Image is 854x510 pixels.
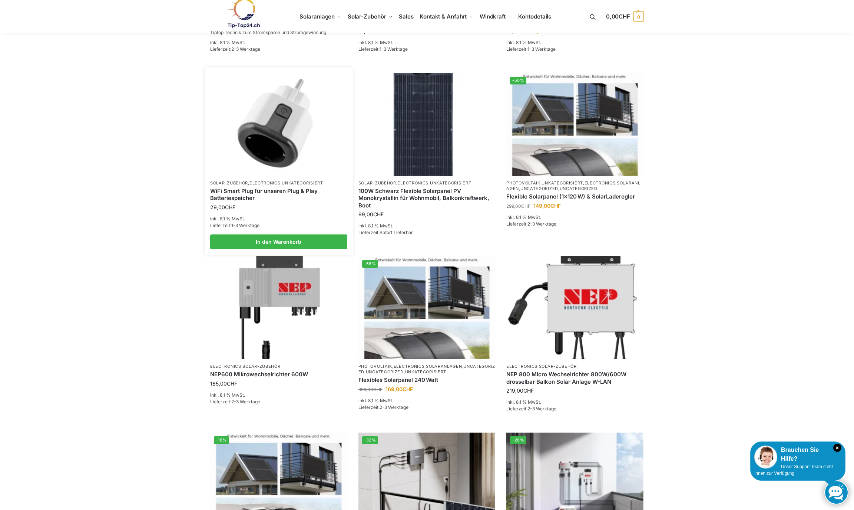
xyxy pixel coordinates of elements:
span: CHF [373,387,383,392]
a: Unkategorisiert [282,180,323,186]
p: , , [210,180,347,186]
p: , , [358,180,496,186]
span: Lieferzeit: [210,46,260,52]
bdi: 99,00 [358,211,384,217]
a: Solaranlagen [506,180,640,191]
span: Sales [399,13,414,20]
a: Flexibles Solarpanel 240 Watt [358,376,496,384]
p: , [506,364,643,369]
a: Electronics [506,364,537,369]
a: In den Warenkorb legen: „WiFi Smart Plug für unseren Plug & Play Batteriespeicher“ [210,234,347,249]
a: Flexible Solarpanel (1×120 W) & SolarLaderegler [506,193,643,200]
img: 100 watt flexibles solarmodul [358,73,496,176]
a: Electronics [249,180,281,186]
a: Unkategorisiert [430,180,471,186]
span: CHF [225,204,235,210]
a: -58%Flexible Solar Module für Wohnmobile Camping Balkon [358,256,496,359]
span: CHF [619,13,630,20]
a: Electronics [210,364,241,369]
span: CHF [550,203,561,209]
span: Windkraft [480,13,506,20]
a: NEP600 Mikrowechselrichter 600W [210,371,347,378]
p: Tiptop Technik zum Stromsparen und Stromgewinnung [210,30,326,35]
span: Kontakt & Anfahrt [420,13,467,20]
p: inkl. 8,1 % MwSt. [210,216,347,222]
span: 2-3 Werktage [527,221,556,227]
span: 2-3 Werktage [527,406,556,411]
img: Flexible Solar Module für Wohnmobile Camping Balkon [506,73,643,176]
span: CHF [523,387,534,394]
span: Lieferzeit: [358,404,408,410]
span: CHF [227,380,237,387]
a: Electronics [397,180,428,186]
a: Uncategorized [560,186,598,191]
a: Photovoltaik [506,180,540,186]
a: 0,00CHF 0 [606,6,644,28]
span: 2-3 Werktage [231,399,260,404]
span: 1-3 Werktage [380,46,408,52]
p: inkl. 8,1 % MwSt. [506,39,643,46]
img: Flexible Solar Module für Wohnmobile Camping Balkon [358,256,496,359]
span: Kontodetails [518,13,551,20]
bdi: 299,00 [506,203,530,209]
a: Unkategorisiert [405,369,447,374]
a: Solar-Zubehör [539,364,577,369]
span: Solar-Zubehör [348,13,386,20]
p: inkl. 8,1 % MwSt. [506,399,643,406]
span: Sofort Lieferbar [380,230,413,235]
img: Nep 600 [210,256,347,359]
span: Unser Support-Team steht Ihnen zur Verfügung [754,464,833,476]
a: Solar-Zubehör [210,180,248,186]
a: Photovoltaik [358,364,392,369]
p: inkl. 8,1 % MwSt. [358,223,496,229]
p: , , , , , [358,364,496,375]
span: Lieferzeit: [506,46,556,52]
span: CHF [373,211,384,217]
p: inkl. 8,1 % MwSt. [506,214,643,221]
bdi: 169,00 [385,386,413,392]
a: Uncategorized [520,186,558,191]
p: inkl. 8,1 % MwSt. [210,392,347,399]
bdi: 399,00 [358,387,383,392]
div: Brauchen Sie Hilfe? [754,446,841,463]
a: NEP 800 Micro Wechselrichter 800W/600W drosselbar Balkon Solar Anlage W-LAN [506,371,643,385]
span: Lieferzeit: [210,223,259,228]
bdi: 165,00 [210,380,237,387]
a: WiFi Smart Plug für unseren Plug & Play Batteriespeicher [210,187,347,202]
span: 2-3 Werktage [380,404,408,410]
img: NEP 800 Drosselbar auf 600 Watt [506,256,643,359]
p: inkl. 8,1 % MwSt. [358,397,496,404]
bdi: 219,00 [506,387,534,394]
p: inkl. 8,1 % MwSt. [358,39,496,46]
a: Unkategorisiert [542,180,583,186]
span: Lieferzeit: [506,221,556,227]
span: 0 [633,11,644,22]
a: Electronics [585,180,616,186]
img: WiFi Smart Plug für unseren Plug & Play Batteriespeicher [211,74,346,175]
a: Uncategorized [366,369,404,374]
a: 100W Schwarz Flexible Solarpanel PV Monokrystallin für Wohnmobil, Balkonkraftwerk, Boot [358,187,496,209]
p: , [210,364,347,369]
span: CHF [521,203,530,209]
span: CHF [403,386,413,392]
a: -50%Flexible Solar Module für Wohnmobile Camping Balkon [506,73,643,176]
a: Solaranlagen [426,364,462,369]
a: Solar-Zubehör [242,364,280,369]
span: 1-3 Werktage [231,223,259,228]
bdi: 29,00 [210,204,235,210]
span: Lieferzeit: [210,399,260,404]
span: 0,00 [606,13,630,20]
i: Schließen [833,444,841,452]
span: Lieferzeit: [506,406,556,411]
img: Customer service [754,446,777,469]
p: inkl. 8,1 % MwSt. [210,39,347,46]
span: 1-3 Werktage [527,46,556,52]
a: Uncategorized [358,364,495,374]
span: Lieferzeit: [358,46,408,52]
p: , , , , , [506,180,643,192]
span: Lieferzeit: [358,230,413,235]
